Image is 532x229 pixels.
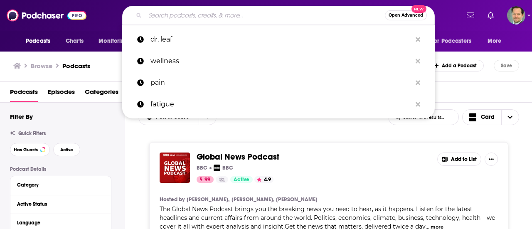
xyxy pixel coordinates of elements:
[85,85,118,102] a: Categories
[18,131,46,136] span: Quick Filters
[17,180,104,190] button: Category
[31,62,52,70] h3: Browse
[17,199,104,209] button: Active Status
[222,165,233,171] p: BBC
[17,217,104,228] button: Language
[488,35,502,47] span: More
[214,165,233,171] a: BBCBBC
[484,8,497,22] a: Show notifications dropdown
[507,6,525,25] img: User Profile
[122,50,435,72] a: wellness
[485,153,498,166] button: Show More Button
[426,33,483,49] button: open menu
[122,29,435,50] a: dr. leaf
[197,152,279,162] span: Global News Podcast
[122,6,435,25] div: Search podcasts, credits, & more...
[462,109,520,125] button: Choose View
[10,166,111,172] p: Podcast Details
[437,153,481,166] button: Add to List
[48,85,75,102] a: Episodes
[276,196,318,203] a: [PERSON_NAME]
[156,114,192,120] span: Power Score
[507,6,525,25] span: Logged in as dean11209
[427,60,484,71] a: Add a Podcast
[93,33,139,49] button: open menu
[197,176,214,183] a: 99
[385,10,427,20] button: Open AdvancedNew
[14,148,38,152] span: Has Guests
[60,148,73,152] span: Active
[482,33,512,49] button: open menu
[17,201,99,207] div: Active Status
[214,165,220,171] img: BBC
[66,35,84,47] span: Charts
[234,176,249,184] span: Active
[99,35,128,47] span: Monitoring
[7,7,86,23] img: Podchaser - Follow, Share and Rate Podcasts
[160,153,190,183] img: Global News Podcast
[160,196,185,203] h4: Hosted by
[17,220,99,226] div: Language
[232,196,274,203] a: [PERSON_NAME],
[20,33,61,49] button: open menu
[150,72,411,94] p: pain
[197,165,207,171] p: BBC
[139,114,199,120] button: open menu
[187,196,229,203] a: [PERSON_NAME],
[150,29,411,50] p: dr. leaf
[145,9,385,22] input: Search podcasts, credits, & more...
[463,8,478,22] a: Show notifications dropdown
[10,85,38,102] a: Podcasts
[254,176,273,183] button: 4.9
[10,113,33,121] h2: Filter By
[431,35,471,47] span: For Podcasters
[10,143,50,156] button: Has Guests
[122,94,435,115] a: fatigue
[53,143,80,156] button: Active
[411,5,426,13] span: New
[230,176,253,183] a: Active
[507,6,525,25] button: Show profile menu
[26,35,50,47] span: Podcasts
[204,176,210,184] span: 99
[494,60,519,71] button: Save
[481,114,495,120] span: Card
[122,72,435,94] a: pain
[17,182,99,188] div: Category
[389,13,423,17] span: Open Advanced
[150,94,411,115] p: fatigue
[197,153,279,162] a: Global News Podcast
[150,50,411,72] p: wellness
[62,62,90,70] a: Podcasts
[60,33,89,49] a: Charts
